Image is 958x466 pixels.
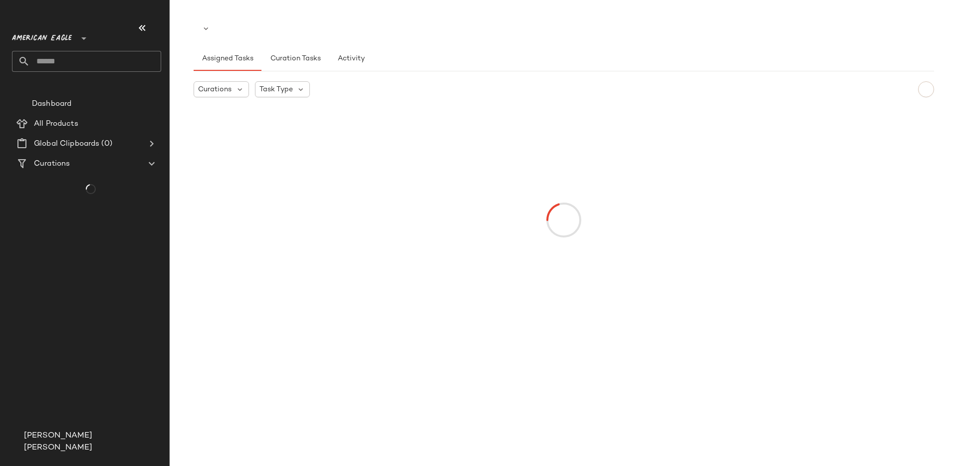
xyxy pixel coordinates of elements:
[12,27,72,45] span: American Eagle
[337,55,365,63] span: Activity
[34,138,99,150] span: Global Clipboards
[269,55,320,63] span: Curation Tasks
[198,84,232,95] span: Curations
[34,118,78,130] span: All Products
[32,98,71,110] span: Dashboard
[24,430,161,454] span: [PERSON_NAME] [PERSON_NAME]
[259,84,293,95] span: Task Type
[202,55,253,63] span: Assigned Tasks
[99,138,112,150] span: (0)
[34,158,70,170] span: Curations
